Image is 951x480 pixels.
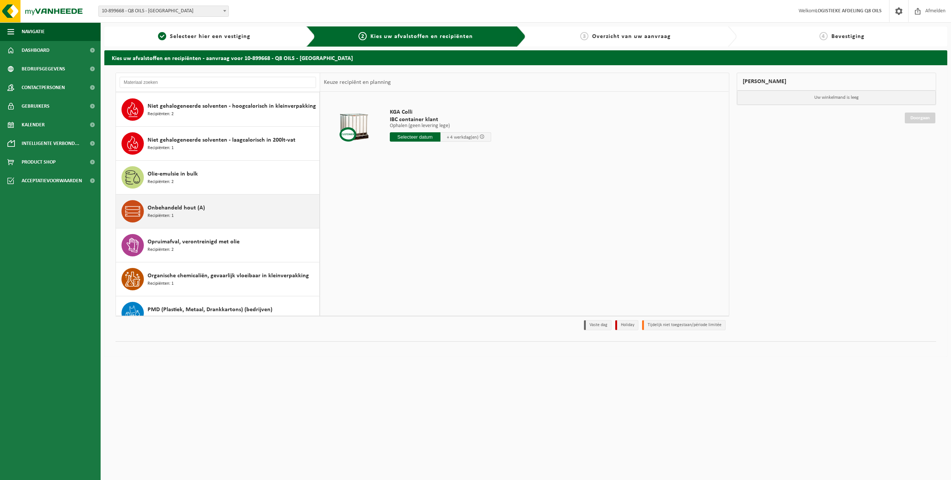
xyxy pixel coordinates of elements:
[148,203,205,212] span: Onbehandeld hout (A)
[98,6,229,17] span: 10-899668 - Q8 OILS - ANTWERPEN
[116,195,320,228] button: Onbehandeld hout (A) Recipiënten: 1
[116,93,320,127] button: Niet gehalogeneerde solventen - hoogcalorisch in kleinverpakking Recipiënten: 2
[447,135,478,140] span: + 4 werkdag(en)
[905,113,935,123] a: Doorgaan
[104,50,947,65] h2: Kies uw afvalstoffen en recipiënten - aanvraag voor 10-899668 - Q8 OILS - [GEOGRAPHIC_DATA]
[116,296,320,330] button: PMD (Plastiek, Metaal, Drankkartons) (bedrijven) Recipiënten: 2
[737,91,936,105] p: Uw winkelmand is leeg
[158,32,166,40] span: 1
[592,34,671,40] span: Overzicht van uw aanvraag
[390,132,440,142] input: Selecteer datum
[148,170,198,179] span: Olie-emulsie in bulk
[148,111,174,118] span: Recipiënten: 2
[22,116,45,134] span: Kalender
[390,123,491,129] p: Ophalen (geen levering lege)
[22,41,50,60] span: Dashboard
[148,102,316,111] span: Niet gehalogeneerde solventen - hoogcalorisch in kleinverpakking
[22,171,82,190] span: Acceptatievoorwaarden
[108,32,300,41] a: 1Selecteer hier een vestiging
[170,34,250,40] span: Selecteer hier een vestiging
[148,237,240,246] span: Opruimafval, verontreinigd met olie
[22,97,50,116] span: Gebruikers
[22,78,65,97] span: Contactpersonen
[116,262,320,296] button: Organische chemicaliën, gevaarlijk vloeibaar in kleinverpakking Recipiënten: 1
[120,77,316,88] input: Materiaal zoeken
[148,212,174,220] span: Recipiënten: 1
[737,73,936,91] div: [PERSON_NAME]
[642,320,726,330] li: Tijdelijk niet toegestaan/période limitée
[148,145,174,152] span: Recipiënten: 1
[148,179,174,186] span: Recipiënten: 2
[148,305,272,314] span: PMD (Plastiek, Metaal, Drankkartons) (bedrijven)
[116,228,320,262] button: Opruimafval, verontreinigd met olie Recipiënten: 2
[615,320,638,330] li: Holiday
[819,32,828,40] span: 4
[370,34,473,40] span: Kies uw afvalstoffen en recipiënten
[148,136,296,145] span: Niet gehalogeneerde solventen - laagcalorisch in 200lt-vat
[580,32,588,40] span: 3
[815,8,882,14] strong: LOGISTIEKE AFDELING Q8 OILS
[320,73,395,92] div: Keuze recipiënt en planning
[390,116,491,123] span: IBC container klant
[148,314,174,321] span: Recipiënten: 2
[22,60,65,78] span: Bedrijfsgegevens
[390,108,491,116] span: KGA Colli
[584,320,612,330] li: Vaste dag
[22,134,79,153] span: Intelligente verbond...
[22,22,45,41] span: Navigatie
[358,32,367,40] span: 2
[148,271,309,280] span: Organische chemicaliën, gevaarlijk vloeibaar in kleinverpakking
[148,280,174,287] span: Recipiënten: 1
[116,161,320,195] button: Olie-emulsie in bulk Recipiënten: 2
[116,127,320,161] button: Niet gehalogeneerde solventen - laagcalorisch in 200lt-vat Recipiënten: 1
[148,246,174,253] span: Recipiënten: 2
[831,34,865,40] span: Bevestiging
[22,153,56,171] span: Product Shop
[99,6,228,16] span: 10-899668 - Q8 OILS - ANTWERPEN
